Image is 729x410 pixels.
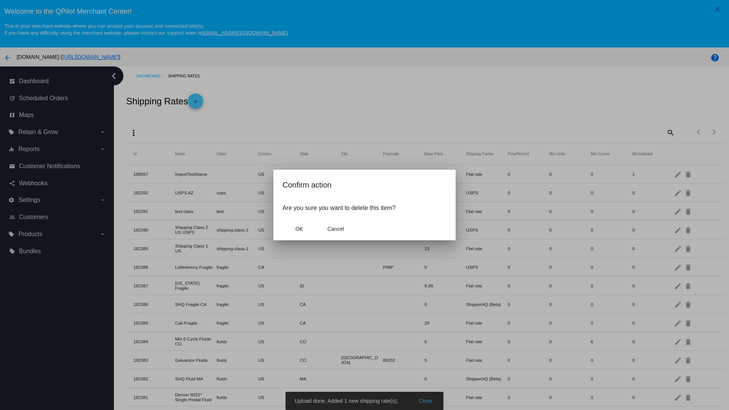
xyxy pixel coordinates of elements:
button: Close dialog [319,222,352,236]
button: Close dialog [282,222,316,236]
span: OK [295,226,303,232]
span: Cancel [327,226,344,232]
p: Are you sure you want to delete this item? [282,205,447,211]
h2: Confirm action [282,179,447,191]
